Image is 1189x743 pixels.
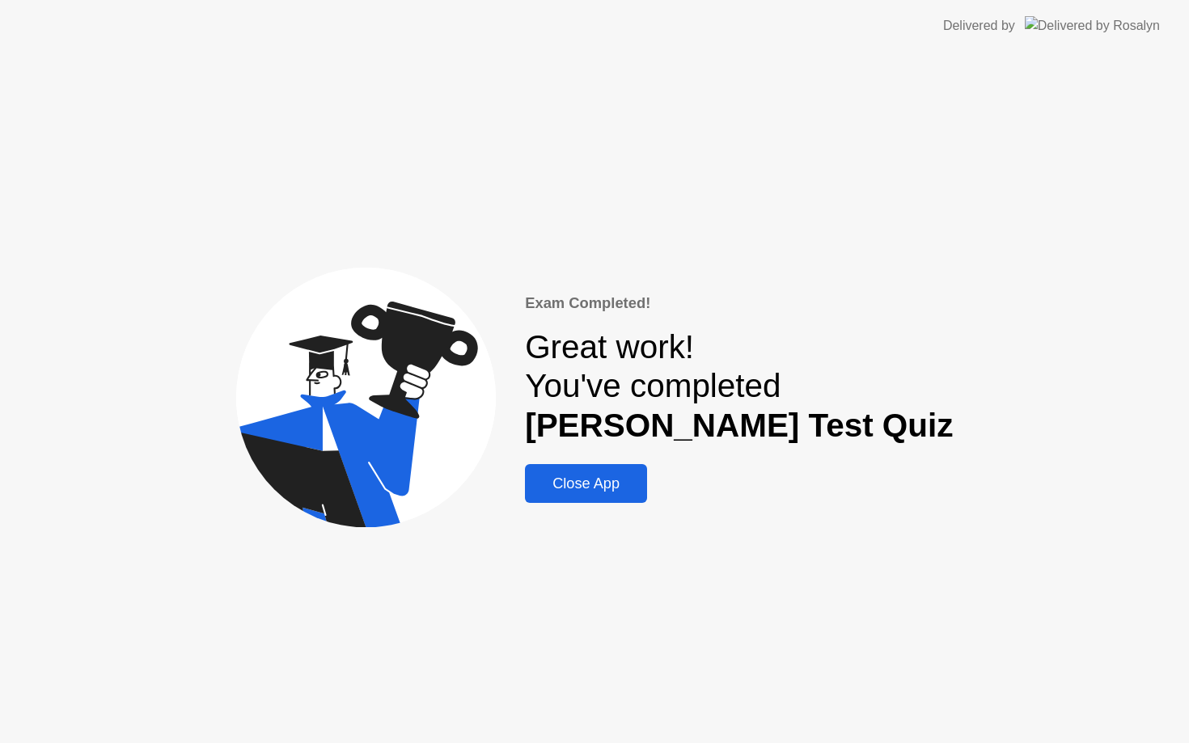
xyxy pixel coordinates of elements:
button: Close App [525,464,647,503]
b: [PERSON_NAME] Test Quiz [525,407,953,444]
div: Close App [530,475,642,492]
div: Great work! You've completed [525,327,953,445]
div: Exam Completed! [525,292,953,315]
img: Delivered by Rosalyn [1025,16,1160,35]
div: Delivered by [943,16,1015,36]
